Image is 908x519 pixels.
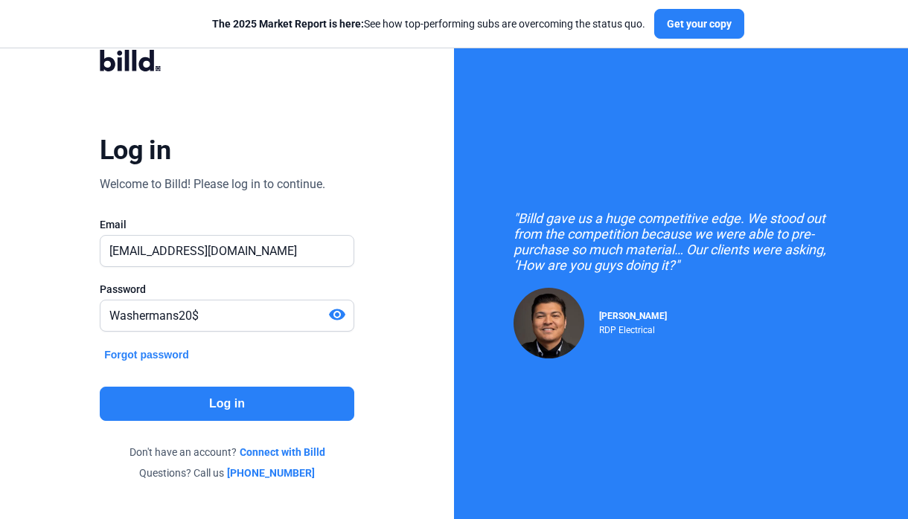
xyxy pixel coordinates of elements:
div: Questions? Call us [100,465,354,480]
div: "Billd gave us a huge competitive edge. We stood out from the competition because we were able to... [514,210,848,273]
div: RDP Electrical [599,321,667,335]
div: Password [100,282,354,297]
div: Welcome to Billd! Please log in to continue. [100,175,325,193]
div: Don't have an account? [100,445,354,460]
div: See how top-performing subs are overcoming the status quo. [212,16,645,31]
button: Forgot password [100,346,194,363]
a: [PHONE_NUMBER] [227,465,315,480]
span: [PERSON_NAME] [599,311,667,321]
a: Connect with Billd [240,445,325,460]
mat-icon: visibility [328,306,346,323]
div: Log in [100,134,170,167]
div: Email [100,217,354,232]
button: Get your copy [654,9,744,39]
span: The 2025 Market Report is here: [212,18,364,30]
img: Raul Pacheco [514,288,584,358]
button: Log in [100,387,354,421]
